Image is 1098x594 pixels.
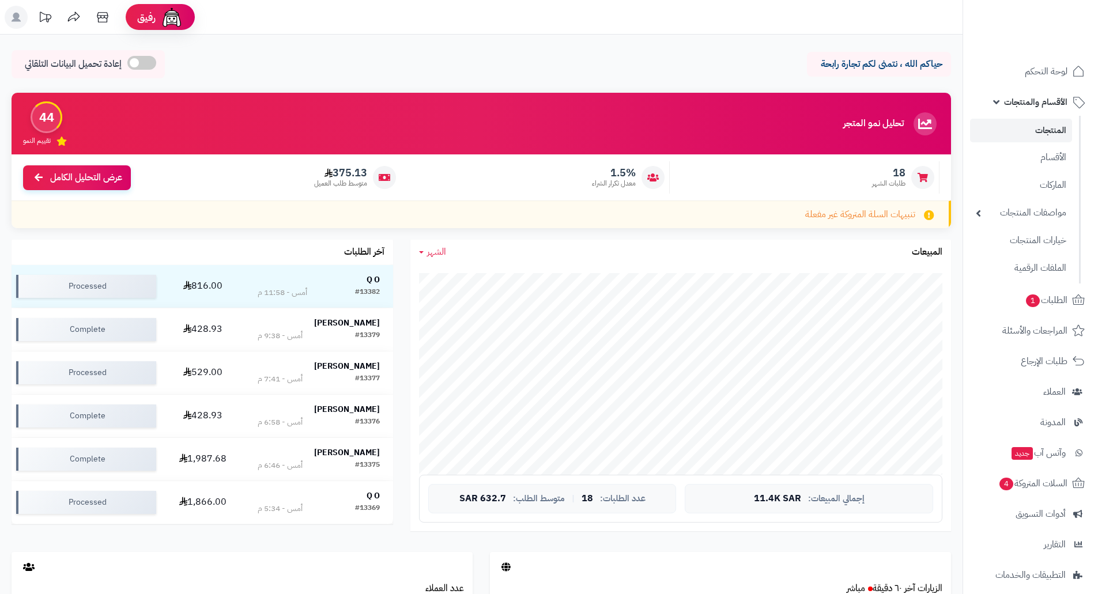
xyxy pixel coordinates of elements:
strong: [PERSON_NAME] [314,447,380,459]
span: التقارير [1044,536,1066,553]
p: حياكم الله ، نتمنى لكم تجارة رابحة [816,58,942,71]
strong: Q O [367,274,380,286]
div: أمس - 9:38 م [258,330,303,342]
a: الملفات الرقمية [970,256,1072,281]
a: عرض التحليل الكامل [23,165,131,190]
span: | [572,494,575,503]
span: تقييم النمو [23,136,51,146]
span: تنبيهات السلة المتروكة غير مفعلة [805,208,915,221]
div: Processed [16,275,156,298]
span: متوسط طلب العميل [314,179,367,188]
div: Complete [16,404,156,427]
strong: Q O [367,490,380,502]
span: معدل تكرار الشراء [592,179,636,188]
span: لوحة التحكم [1025,63,1067,80]
h3: المبيعات [912,247,942,258]
td: 428.93 [161,395,244,437]
div: #13369 [355,503,380,514]
div: Processed [16,361,156,384]
strong: [PERSON_NAME] [314,403,380,415]
span: متوسط الطلب: [513,494,565,504]
div: Processed [16,491,156,514]
a: التطبيقات والخدمات [970,561,1091,589]
div: #13382 [355,287,380,298]
a: الأقسام [970,145,1072,170]
a: العملاء [970,378,1091,406]
span: الشهر [427,245,446,259]
div: Complete [16,318,156,341]
img: ai-face.png [160,6,183,29]
a: السلات المتروكة4 [970,470,1091,497]
td: 529.00 [161,351,244,394]
a: المدونة [970,408,1091,436]
td: 428.93 [161,308,244,351]
a: تحديثات المنصة [31,6,59,32]
div: #13375 [355,460,380,471]
span: المراجعات والأسئلة [1002,323,1067,339]
span: 4 [999,478,1013,490]
span: العملاء [1043,384,1066,400]
a: مواصفات المنتجات [970,200,1072,225]
span: الطلبات [1025,292,1067,308]
td: 1,987.68 [161,438,244,481]
a: لوحة التحكم [970,58,1091,85]
a: الطلبات1 [970,286,1091,314]
span: إعادة تحميل البيانات التلقائي [25,58,122,71]
a: خيارات المنتجات [970,228,1072,253]
span: أدوات التسويق [1016,506,1066,522]
div: أمس - 7:41 م [258,373,303,385]
h3: آخر الطلبات [344,247,384,258]
span: عرض التحليل الكامل [50,171,122,184]
span: 11.4K SAR [754,494,801,504]
div: أمس - 6:46 م [258,460,303,471]
span: 1.5% [592,167,636,179]
span: التطبيقات والخدمات [995,567,1066,583]
span: الأقسام والمنتجات [1004,94,1067,110]
span: رفيق [137,10,156,24]
span: 18 [872,167,905,179]
span: جديد [1012,447,1033,460]
div: Complete [16,448,156,471]
span: 375.13 [314,167,367,179]
span: 18 [582,494,593,504]
a: أدوات التسويق [970,500,1091,528]
span: وآتس آب [1010,445,1066,461]
a: المنتجات [970,119,1072,142]
strong: [PERSON_NAME] [314,317,380,329]
div: #13377 [355,373,380,385]
h3: تحليل نمو المتجر [843,119,904,129]
a: وآتس آبجديد [970,439,1091,467]
a: التقارير [970,531,1091,558]
td: 816.00 [161,265,244,308]
strong: [PERSON_NAME] [314,360,380,372]
span: طلبات الشهر [872,179,905,188]
div: #13379 [355,330,380,342]
span: 632.7 SAR [459,494,506,504]
img: logo-2.png [1020,31,1087,55]
a: المراجعات والأسئلة [970,317,1091,345]
a: الماركات [970,173,1072,198]
td: 1,866.00 [161,481,244,524]
span: السلات المتروكة [998,475,1067,491]
div: #13376 [355,417,380,428]
div: أمس - 11:58 م [258,287,307,298]
span: المدونة [1040,414,1066,430]
span: 1 [1026,294,1040,307]
a: الشهر [419,245,446,259]
span: طلبات الإرجاع [1021,353,1067,369]
span: عدد الطلبات: [600,494,646,504]
div: أمس - 6:58 م [258,417,303,428]
a: طلبات الإرجاع [970,347,1091,375]
div: أمس - 5:34 م [258,503,303,514]
span: إجمالي المبيعات: [808,494,865,504]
